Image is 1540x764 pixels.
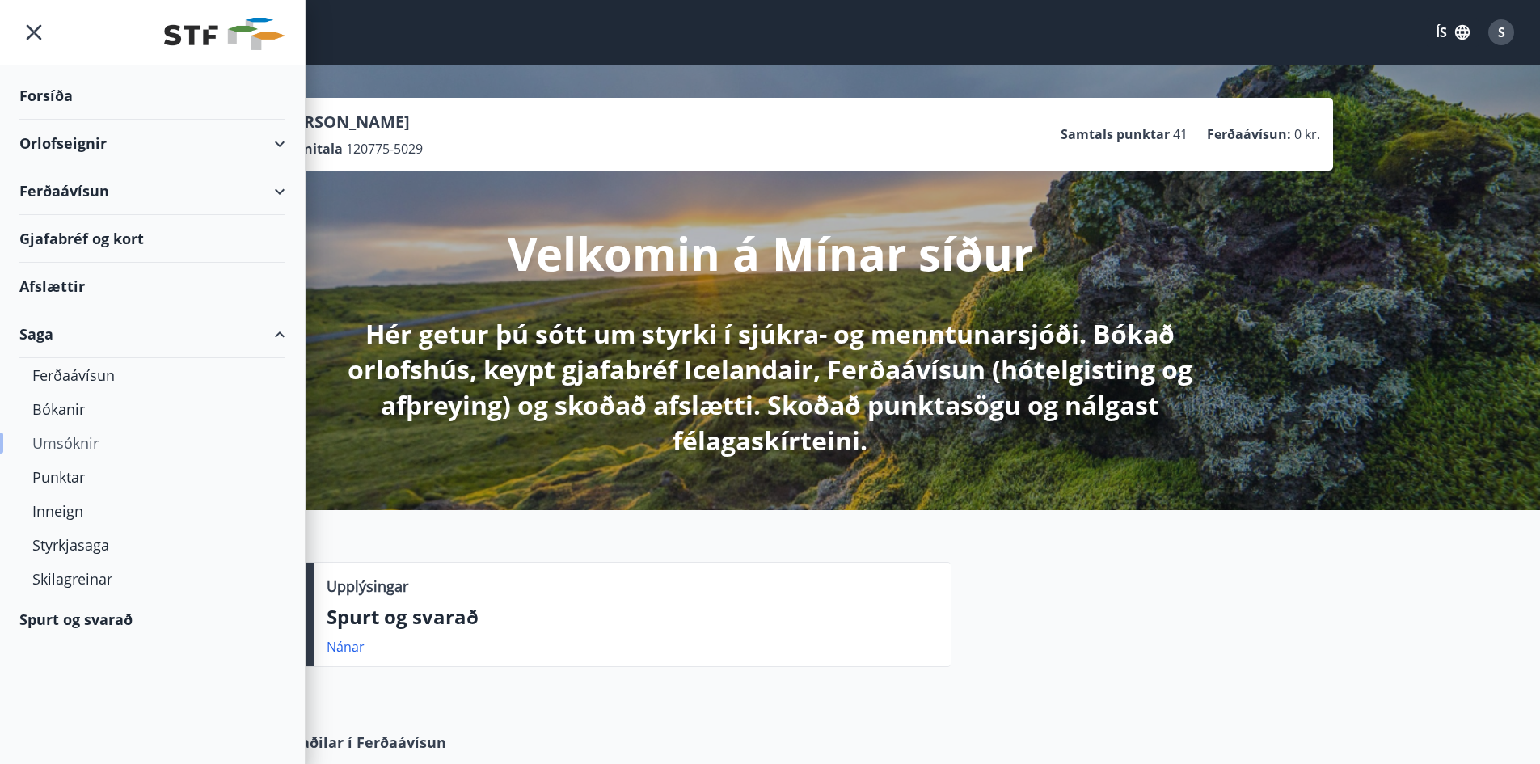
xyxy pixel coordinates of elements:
[19,215,285,263] div: Gjafabréf og kort
[19,72,285,120] div: Forsíða
[327,603,938,631] p: Spurt og svarað
[1061,125,1170,143] p: Samtals punktar
[327,576,408,597] p: Upplýsingar
[279,140,343,158] p: Kennitala
[19,263,285,310] div: Afslættir
[1173,125,1188,143] span: 41
[19,167,285,215] div: Ferðaávísun
[1427,18,1479,47] button: ÍS
[32,358,272,392] div: Ferðaávísun
[346,140,423,158] span: 120775-5029
[19,310,285,358] div: Saga
[164,18,285,50] img: union_logo
[19,120,285,167] div: Orlofseignir
[32,392,272,426] div: Bókanir
[1498,23,1505,41] span: S
[32,494,272,528] div: Inneign
[1207,125,1291,143] p: Ferðaávísun :
[1482,13,1521,52] button: S
[32,562,272,596] div: Skilagreinar
[19,18,49,47] button: menu
[508,222,1033,284] p: Velkomin á Mínar síður
[227,732,446,753] span: Samstarfsaðilar í Ferðaávísun
[279,111,423,133] p: [PERSON_NAME]
[32,460,272,494] div: Punktar
[327,638,365,656] a: Nánar
[32,528,272,562] div: Styrkjasaga
[19,596,285,643] div: Spurt og svarað
[344,316,1197,458] p: Hér getur þú sótt um styrki í sjúkra- og menntunarsjóði. Bókað orlofshús, keypt gjafabréf Iceland...
[1294,125,1320,143] span: 0 kr.
[32,426,272,460] div: Umsóknir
